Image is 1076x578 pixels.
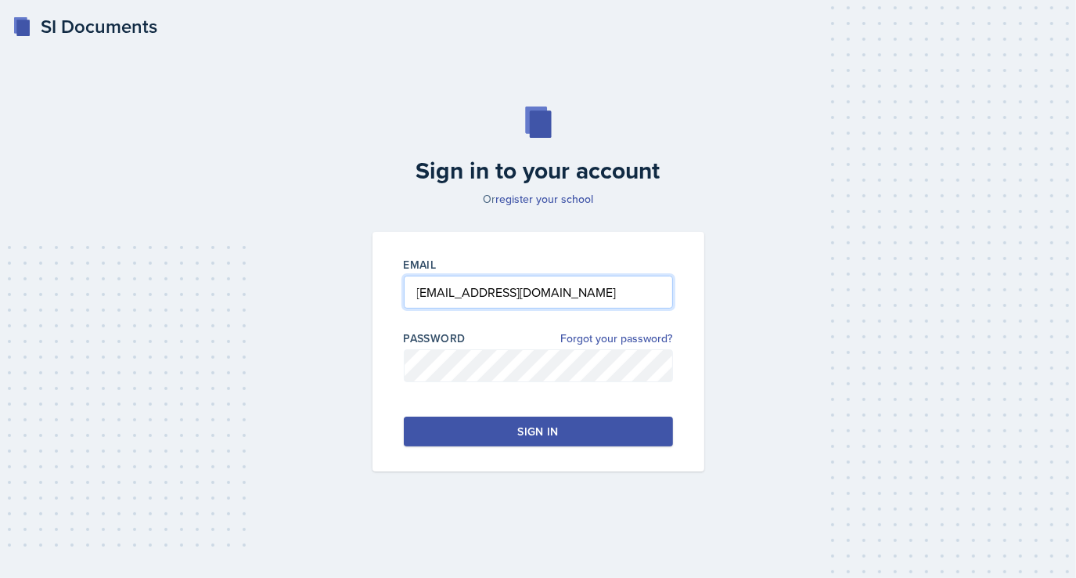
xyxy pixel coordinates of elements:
p: Or [363,191,714,207]
a: Forgot your password? [561,331,673,347]
label: Email [404,257,437,273]
button: Sign in [404,417,673,446]
a: SI Documents [13,13,157,41]
h2: Sign in to your account [363,157,714,185]
label: Password [404,331,466,346]
input: Email [404,276,673,309]
a: register your school [495,191,593,207]
div: Sign in [517,424,558,439]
